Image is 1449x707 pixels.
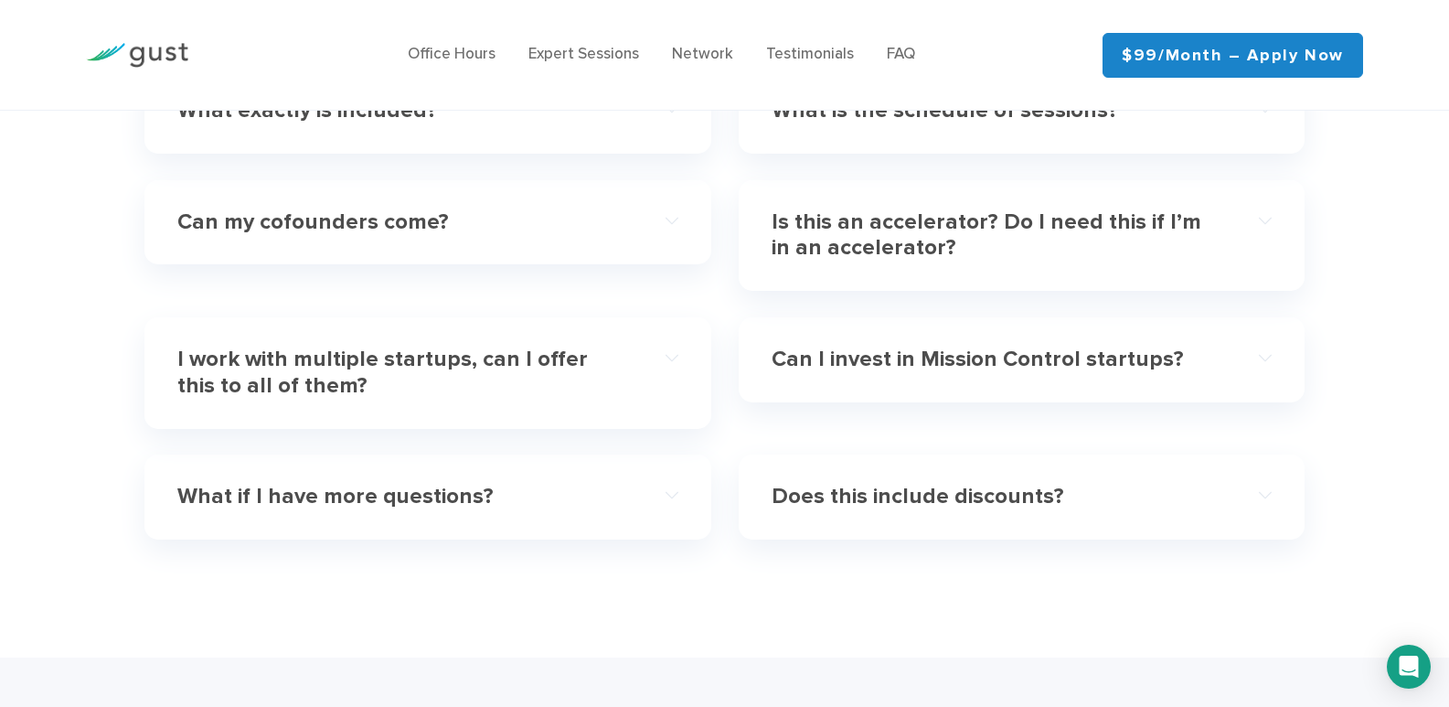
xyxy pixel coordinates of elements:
h4: What if I have more questions? [177,484,628,510]
h4: Does this include discounts? [772,484,1222,510]
h4: What exactly is included? [177,98,628,124]
img: Gust Logo [86,43,188,68]
h4: What is the schedule of sessions? [772,98,1222,124]
a: Testimonials [766,45,854,63]
h4: Can my cofounders come? [177,209,628,236]
a: Office Hours [408,45,495,63]
h4: Can I invest in Mission Control startups? [772,347,1222,373]
div: Open Intercom Messenger [1387,645,1431,689]
a: Network [672,45,733,63]
a: FAQ [887,45,915,63]
a: Expert Sessions [528,45,639,63]
h4: Is this an accelerator? Do I need this if I’m in an accelerator? [772,209,1222,262]
a: $99/month – Apply Now [1103,33,1363,78]
h4: I work with multiple startups, can I offer this to all of them? [177,347,628,400]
